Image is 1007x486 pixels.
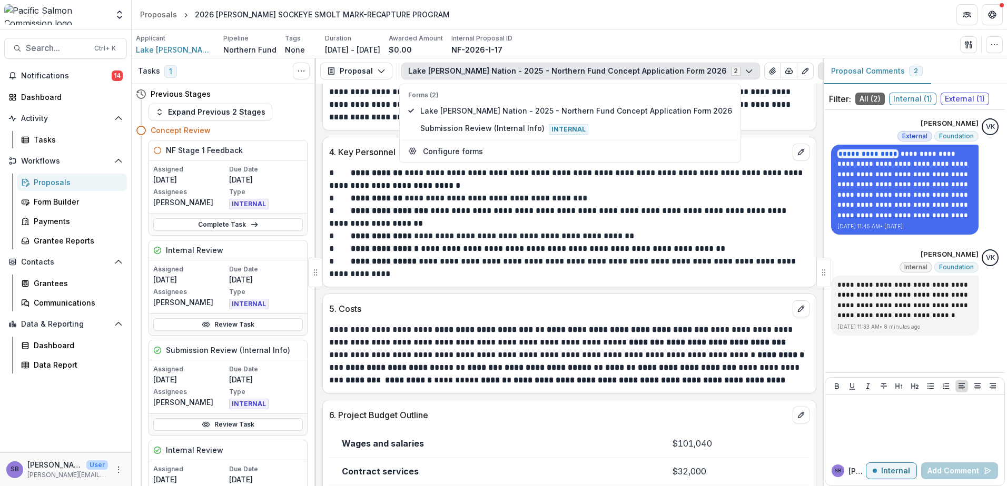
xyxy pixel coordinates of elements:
[153,297,227,308] p: [PERSON_NAME]
[149,104,272,120] button: Expand Previous 2 Stages
[764,63,781,79] button: View Attached Files
[153,318,303,331] a: Review Task
[797,63,814,79] button: Edit as form
[924,380,937,392] button: Bullet List
[166,345,290,356] h5: Submission Review (Internal Info)
[17,232,127,249] a: Grantee Reports
[982,4,1003,25] button: Get Help
[549,124,588,135] span: Internal
[151,88,211,99] h4: Previous Stages
[17,294,127,311] a: Communications
[136,34,165,43] p: Applicant
[136,44,215,55] a: Lake [PERSON_NAME] Nation
[401,63,760,79] button: Lake [PERSON_NAME] Nation - 2025 - Northern Fund Concept Application Form 20262
[138,67,160,76] h3: Tasks
[451,34,512,43] p: Internal Proposal ID
[4,38,127,59] button: Search...
[909,380,921,392] button: Heading 2
[902,133,927,140] span: External
[34,278,119,289] div: Grantees
[877,380,890,392] button: Strike
[4,67,127,84] button: Notifications14
[153,464,227,474] p: Assigned
[151,125,211,136] h4: Concept Review
[21,72,112,80] span: Notifications
[153,374,227,385] p: [DATE]
[17,356,127,373] a: Data Report
[229,364,303,374] p: Due Date
[921,118,979,129] p: [PERSON_NAME]
[229,399,269,409] span: INTERNAL
[166,145,243,156] h5: NF Stage 1 Feedback
[229,187,303,197] p: Type
[166,444,223,455] h5: Internal Review
[389,44,412,55] p: $0.00
[659,430,809,458] td: $101,040
[325,34,351,43] p: Duration
[229,387,303,397] p: Type
[831,380,843,392] button: Bold
[21,258,110,267] span: Contacts
[325,44,380,55] p: [DATE] - [DATE]
[329,430,659,458] td: Wages and salaries
[793,144,809,160] button: edit
[4,153,127,169] button: Open Workflows
[4,4,108,25] img: Pacific Salmon Commission logo
[829,93,851,105] p: Filter:
[659,458,809,485] td: $32,000
[153,418,303,431] a: Review Task
[837,222,972,230] p: [DATE] 11:45 AM • [DATE]
[34,297,119,308] div: Communications
[837,323,972,331] p: [DATE] 11:33 AM • 8 minutes ago
[866,462,917,479] button: Internal
[4,316,127,332] button: Open Data & Reporting
[223,34,249,43] p: Pipeline
[153,218,303,231] a: Complete Task
[329,146,788,158] p: 4. Key Personnel
[112,463,125,476] button: More
[153,165,227,174] p: Assigned
[34,340,119,351] div: Dashboard
[229,174,303,185] p: [DATE]
[855,93,885,105] span: All ( 2 )
[27,470,108,480] p: [PERSON_NAME][EMAIL_ADDRESS][DOMAIN_NAME]
[153,397,227,408] p: [PERSON_NAME]
[862,380,874,392] button: Italicize
[21,320,110,329] span: Data & Reporting
[17,174,127,191] a: Proposals
[846,380,858,392] button: Underline
[823,58,931,84] button: Proposal Comments
[21,92,119,103] div: Dashboard
[893,380,905,392] button: Heading 1
[229,265,303,274] p: Due Date
[166,245,223,256] h5: Internal Review
[229,287,303,297] p: Type
[941,93,989,105] span: External ( 1 )
[329,458,659,485] td: Contract services
[195,9,450,20] div: 2026 [PERSON_NAME] SOCKEYE SMOLT MARK-RECAPTURE PROGRAM
[4,110,127,127] button: Open Activity
[881,467,910,475] p: Internal
[17,212,127,230] a: Payments
[92,43,118,54] div: Ctrl + K
[136,7,454,22] nav: breadcrumb
[34,235,119,246] div: Grantee Reports
[408,90,732,100] p: Forms (2)
[971,380,984,392] button: Align Center
[11,466,19,473] div: Sascha Bendt
[17,131,127,148] a: Tasks
[153,474,227,485] p: [DATE]
[229,474,303,485] p: [DATE]
[153,174,227,185] p: [DATE]
[34,177,119,188] div: Proposals
[389,34,443,43] p: Awarded Amount
[17,275,127,292] a: Grantees
[153,364,227,374] p: Assigned
[229,299,269,309] span: INTERNAL
[955,380,968,392] button: Align Left
[136,7,181,22] a: Proposals
[34,359,119,370] div: Data Report
[229,199,269,209] span: INTERNAL
[21,114,110,123] span: Activity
